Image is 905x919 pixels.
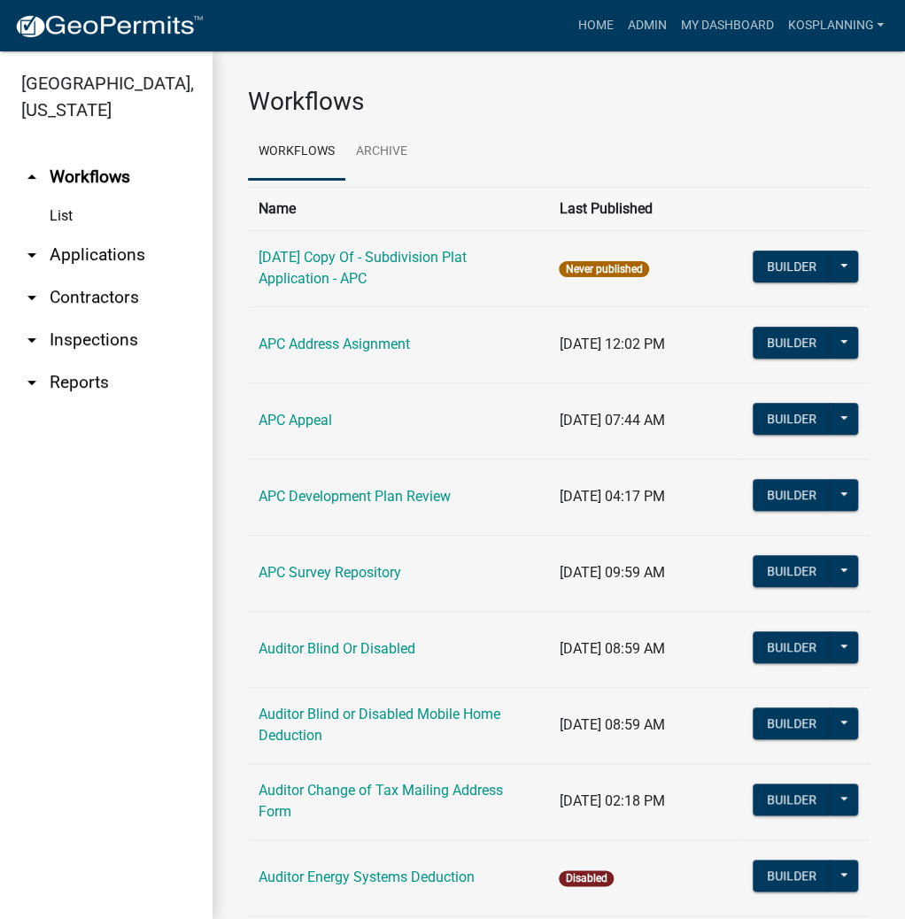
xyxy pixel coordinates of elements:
a: APC Development Plan Review [259,488,451,505]
i: arrow_drop_down [21,287,43,308]
a: APC Survey Repository [259,564,401,581]
a: Admin [620,9,673,42]
button: Builder [753,555,831,587]
a: Archive [345,124,418,181]
a: Auditor Change of Tax Mailing Address Form [259,782,503,820]
span: [DATE] 09:59 AM [559,564,664,581]
a: [DATE] Copy Of - Subdivision Plat Application - APC [259,249,467,287]
button: Builder [753,707,831,739]
button: Builder [753,479,831,511]
span: [DATE] 07:44 AM [559,412,664,429]
a: My Dashboard [673,9,780,42]
span: Never published [559,261,648,277]
span: [DATE] 08:59 AM [559,640,664,657]
a: Auditor Blind or Disabled Mobile Home Deduction [259,706,500,744]
i: arrow_drop_down [21,372,43,393]
i: arrow_drop_down [21,329,43,351]
span: Disabled [559,870,613,886]
span: [DATE] 02:18 PM [559,792,664,809]
a: kosplanning [780,9,891,42]
a: Auditor Blind Or Disabled [259,640,415,657]
button: Builder [753,327,831,359]
a: Auditor Energy Systems Deduction [259,869,475,885]
i: arrow_drop_down [21,244,43,266]
a: Workflows [248,124,345,181]
button: Builder [753,403,831,435]
button: Builder [753,631,831,663]
th: Last Published [548,187,741,230]
a: APC Address Asignment [259,336,410,352]
a: APC Appeal [259,412,332,429]
th: Name [248,187,548,230]
button: Builder [753,251,831,282]
span: [DATE] 12:02 PM [559,336,664,352]
span: [DATE] 04:17 PM [559,488,664,505]
button: Builder [753,784,831,815]
span: [DATE] 08:59 AM [559,716,664,733]
h3: Workflows [248,87,870,117]
a: Home [570,9,620,42]
button: Builder [753,860,831,892]
i: arrow_drop_up [21,166,43,188]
